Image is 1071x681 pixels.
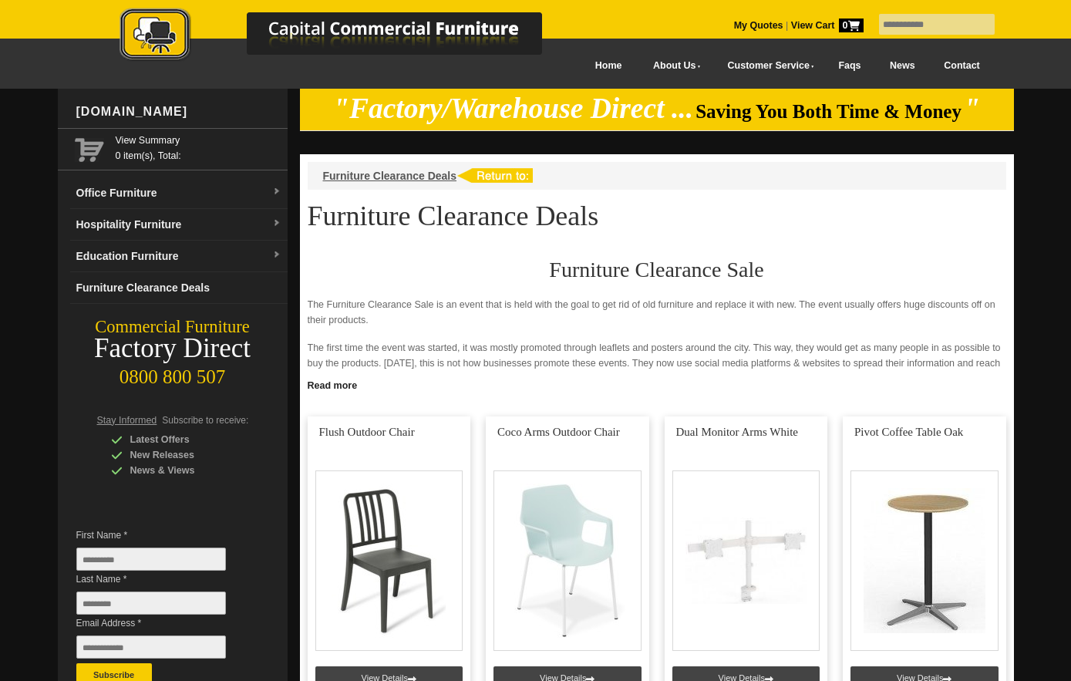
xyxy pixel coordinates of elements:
p: The first time the event was started, it was mostly promoted through leaflets and posters around ... [308,340,1006,386]
a: Furniture Clearance Deals [323,170,457,182]
div: 0800 800 507 [58,359,288,388]
a: News [875,49,929,83]
span: Last Name * [76,571,249,587]
a: Hospitality Furnituredropdown [70,209,288,241]
img: dropdown [272,187,281,197]
em: "Factory/Warehouse Direct ... [333,93,693,124]
span: 0 item(s), Total: [116,133,281,161]
div: Latest Offers [111,432,258,447]
em: " [964,93,980,124]
h1: Furniture Clearance Deals [308,201,1006,231]
a: About Us [636,49,710,83]
a: View Summary [116,133,281,148]
p: The Furniture Clearance Sale is an event that is held with the goal to get rid of old furniture a... [308,297,1006,328]
div: New Releases [111,447,258,463]
input: Email Address * [76,635,226,659]
img: dropdown [272,219,281,228]
span: Stay Informed [97,415,157,426]
span: 0 [839,19,864,32]
span: Subscribe to receive: [162,415,248,426]
div: News & Views [111,463,258,478]
h2: Furniture Clearance Sale [308,258,1006,282]
a: Capital Commercial Furniture Logo [77,8,617,69]
input: Last Name * [76,592,226,615]
div: Factory Direct [58,338,288,359]
a: My Quotes [734,20,783,31]
a: Office Furnituredropdown [70,177,288,209]
a: Faqs [824,49,876,83]
a: Furniture Clearance Deals [70,272,288,304]
a: Click to read more [300,374,1014,393]
a: Customer Service [710,49,823,83]
a: Contact [929,49,994,83]
a: View Cart0 [788,20,863,31]
input: First Name * [76,548,226,571]
span: Email Address * [76,615,249,631]
div: [DOMAIN_NAME] [70,89,288,135]
img: dropdown [272,251,281,260]
div: Commercial Furniture [58,316,288,338]
strong: View Cart [791,20,864,31]
img: return to [456,168,533,183]
img: Capital Commercial Furniture Logo [77,8,617,64]
a: Education Furnituredropdown [70,241,288,272]
span: Saving You Both Time & Money [695,101,962,122]
span: First Name * [76,528,249,543]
